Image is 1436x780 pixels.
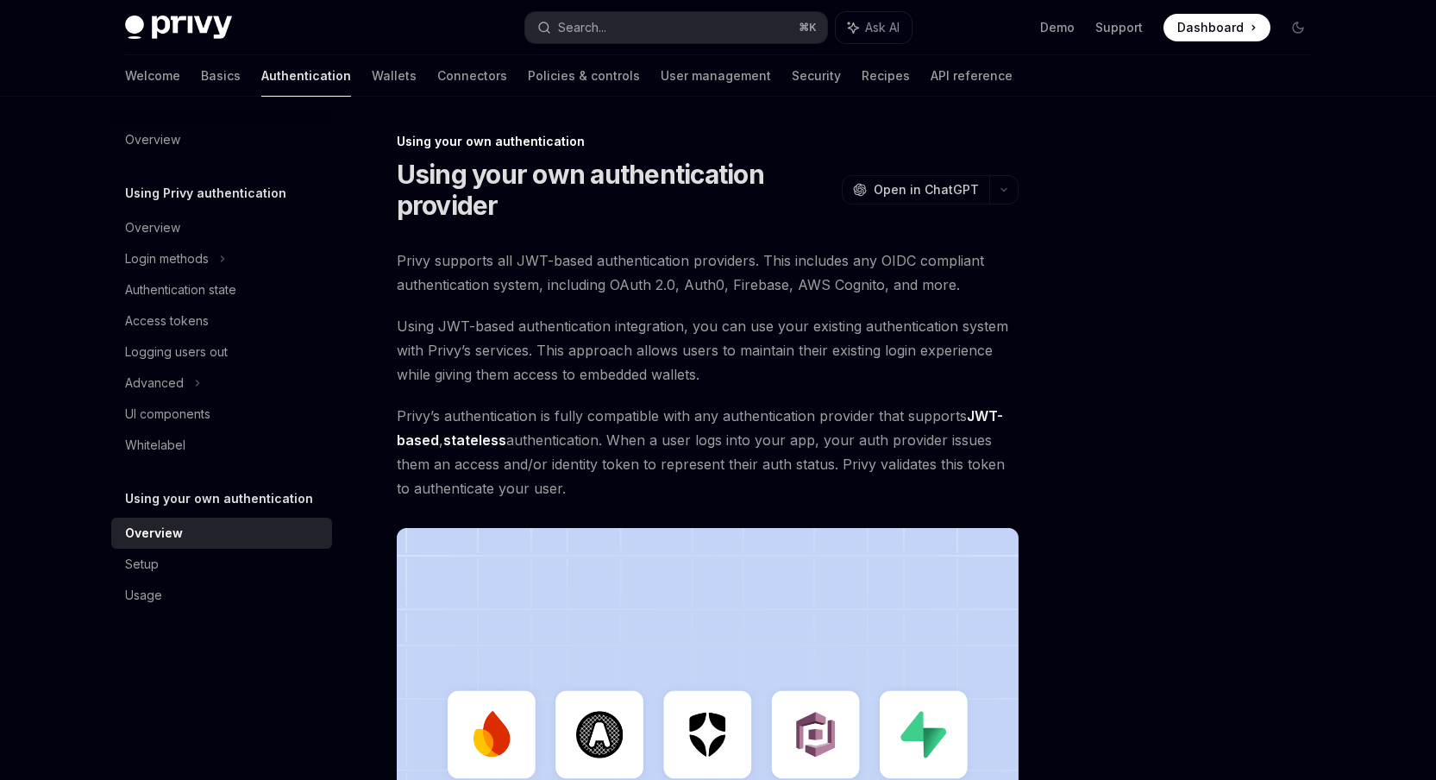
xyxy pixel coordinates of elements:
[558,17,606,38] div: Search...
[111,430,332,461] a: Whitelabel
[1040,19,1075,36] a: Demo
[397,404,1019,500] span: Privy’s authentication is fully compatible with any authentication provider that supports , authe...
[862,55,910,97] a: Recipes
[125,217,180,238] div: Overview
[125,311,209,331] div: Access tokens
[799,21,817,35] span: ⌘ K
[125,435,185,456] div: Whitelabel
[1177,19,1244,36] span: Dashboard
[443,431,506,450] a: stateless
[372,55,417,97] a: Wallets
[111,124,332,155] a: Overview
[111,518,332,549] a: Overview
[1095,19,1143,36] a: Support
[125,280,236,300] div: Authentication state
[397,314,1019,387] span: Using JWT-based authentication integration, you can use your existing authentication system with ...
[125,585,162,606] div: Usage
[125,129,180,150] div: Overview
[111,305,332,337] a: Access tokens
[125,55,180,97] a: Welcome
[111,580,332,611] a: Usage
[111,212,332,243] a: Overview
[931,55,1013,97] a: API reference
[397,248,1019,297] span: Privy supports all JWT-based authentication providers. This includes any OIDC compliant authentic...
[111,337,332,368] a: Logging users out
[1284,14,1312,41] button: Toggle dark mode
[865,19,900,36] span: Ask AI
[874,181,979,198] span: Open in ChatGPT
[125,342,228,362] div: Logging users out
[125,373,184,393] div: Advanced
[397,159,835,221] h1: Using your own authentication provider
[661,55,771,97] a: User management
[111,274,332,305] a: Authentication state
[525,12,827,43] button: Search...⌘K
[1163,14,1270,41] a: Dashboard
[842,175,989,204] button: Open in ChatGPT
[125,248,209,269] div: Login methods
[792,55,841,97] a: Security
[261,55,351,97] a: Authentication
[201,55,241,97] a: Basics
[125,488,313,509] h5: Using your own authentication
[125,523,183,544] div: Overview
[125,183,286,204] h5: Using Privy authentication
[111,549,332,580] a: Setup
[125,16,232,40] img: dark logo
[125,554,159,575] div: Setup
[111,399,332,430] a: UI components
[836,12,912,43] button: Ask AI
[397,133,1019,150] div: Using your own authentication
[528,55,640,97] a: Policies & controls
[125,404,210,425] div: UI components
[437,55,507,97] a: Connectors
